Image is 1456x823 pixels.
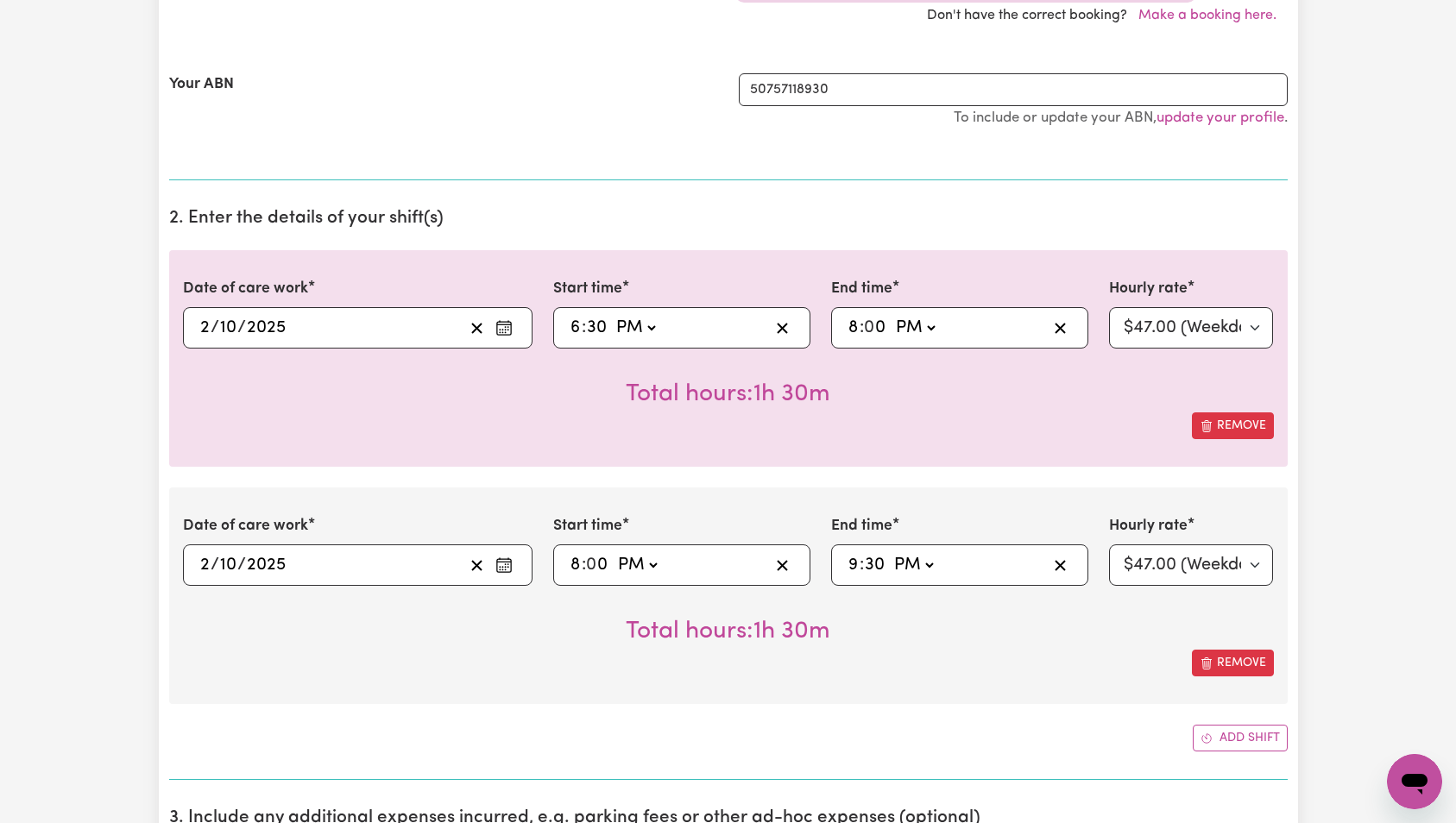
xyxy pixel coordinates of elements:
label: Date of care work [183,278,308,300]
input: -- [219,315,237,341]
span: Don't have the correct booking? [927,9,1288,22]
label: End time [831,515,892,537]
small: To include or update your ABN, . [954,110,1288,125]
button: Enter the date of care work [490,552,518,578]
span: / [211,556,219,575]
button: Enter the date of care work [490,315,518,341]
span: / [237,556,246,575]
h2: 2. Enter the details of your shift(s) [169,208,1288,229]
label: Start time [553,515,622,537]
span: Total hours worked: 1 hour 30 minutes [626,382,830,406]
iframe: Button to launch messaging window [1387,754,1442,809]
button: Add another shift [1193,725,1288,751]
input: -- [848,315,860,341]
span: 0 [586,556,596,574]
input: -- [587,552,609,578]
button: Clear date [463,552,490,578]
input: -- [199,552,211,578]
span: : [582,318,586,337]
button: Remove this shift [1192,650,1274,676]
span: / [211,318,219,337]
input: -- [586,315,608,341]
input: -- [570,315,582,341]
input: -- [864,552,886,578]
button: Clear date [463,315,490,341]
button: Remove this shift [1192,412,1274,439]
input: ---- [246,552,287,578]
input: -- [570,552,582,578]
span: Total hours worked: 1 hour 30 minutes [626,619,830,644]
input: -- [199,315,211,341]
label: Hourly rate [1109,278,1188,300]
input: ---- [246,315,287,341]
label: Hourly rate [1109,515,1188,537]
a: update your profile [1157,110,1284,125]
label: Start time [553,278,622,300]
input: -- [865,315,887,341]
span: : [860,318,864,337]
label: Date of care work [183,515,308,537]
span: : [860,556,864,575]
label: End time [831,278,892,300]
span: 0 [864,319,874,336]
span: / [237,318,246,337]
span: : [582,556,586,575]
input: -- [219,552,237,578]
label: Your ABN [169,73,234,96]
input: -- [848,552,860,578]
